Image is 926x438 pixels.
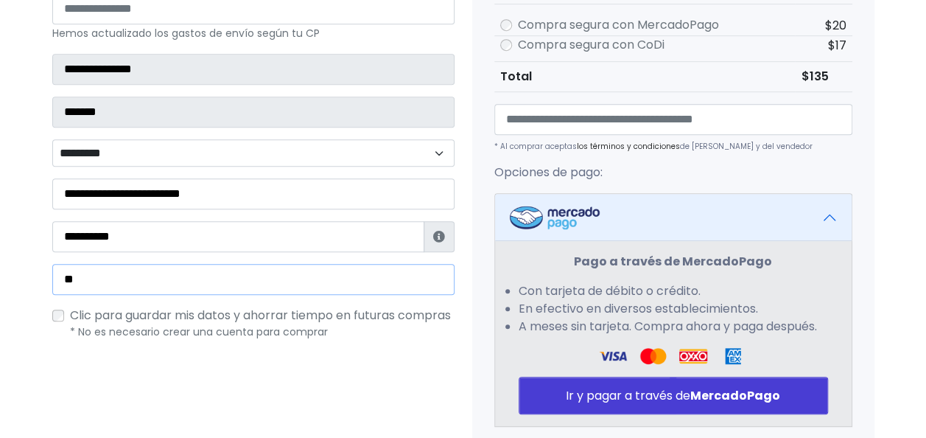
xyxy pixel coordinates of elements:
[494,62,796,92] th: Total
[52,26,320,41] small: Hemos actualizado los gastos de envío según tu CP
[574,253,772,270] strong: Pago a través de MercadoPago
[433,231,445,243] i: Estafeta lo usará para ponerse en contacto en caso de tener algún problema con el envío
[519,282,828,300] li: Con tarjeta de débito o crédito.
[519,300,828,318] li: En efectivo en diversos establecimientos.
[828,37,846,54] span: $17
[494,141,852,152] p: * Al comprar aceptas de [PERSON_NAME] y del vendedor
[599,347,627,365] img: Visa Logo
[70,307,451,324] span: Clic para guardar mis datos y ahorrar tiempo en futuras compras
[518,36,664,54] label: Compra segura con CoDi
[577,141,680,152] a: los términos y condiciones
[510,206,600,229] img: Mercadopago Logo
[519,377,828,414] button: Ir y pagar a través deMercadoPago
[518,16,719,34] label: Compra segura con MercadoPago
[70,324,455,340] p: * No es necesario crear una cuenta para comprar
[494,164,852,181] p: Opciones de pago:
[795,62,852,92] td: $135
[519,318,828,336] li: A meses sin tarjeta. Compra ahora y paga después.
[679,347,707,365] img: Oxxo Logo
[825,17,846,34] span: $20
[690,387,780,404] strong: MercadoPago
[639,347,667,365] img: Visa Logo
[719,347,747,365] img: Amex Logo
